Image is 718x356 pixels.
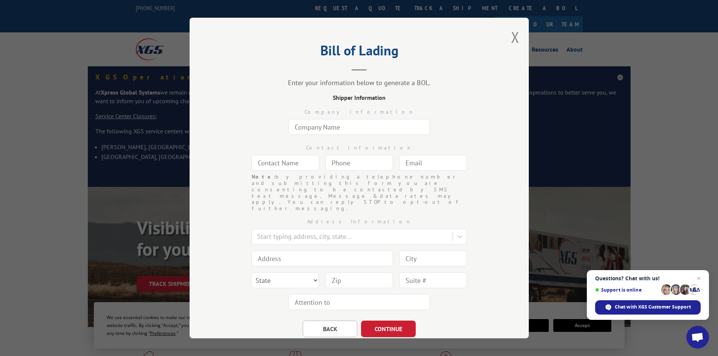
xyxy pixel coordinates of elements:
input: Company Name [288,119,430,135]
input: City [399,251,467,266]
span: Questions? Chat with us! [595,275,701,281]
button: BACK [303,321,357,337]
input: Phone [325,155,393,171]
input: Contact Name [251,155,319,171]
h2: Bill of Lading [227,45,491,60]
div: Shipper Information [227,93,491,102]
span: Chat with XGS Customer Support [615,304,691,310]
div: Enter your information below to generate a BOL. [227,78,491,87]
span: Support is online [595,287,658,293]
div: Address Information [227,218,491,226]
input: Email [399,155,467,171]
div: by providing a telephone number and submitting this form you are consenting to be contacted by SM... [252,174,467,212]
span: Chat with XGS Customer Support [595,300,701,315]
input: Attention to [288,294,430,310]
div: Contact information [227,144,491,152]
div: Company information [227,108,491,116]
strong: Note: [252,173,276,180]
input: Zip [325,272,393,288]
a: Open chat [686,326,709,348]
input: Suite # [399,272,467,288]
button: CONTINUE [361,321,416,337]
input: Address [251,251,393,266]
button: Close modal [511,27,519,47]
